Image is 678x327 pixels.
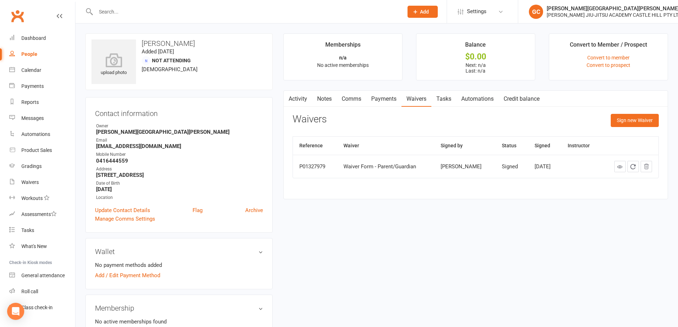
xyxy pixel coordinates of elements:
strong: [DATE] [96,186,263,192]
div: $0.00 [423,53,529,60]
a: Waivers [9,174,75,190]
h3: Contact information [95,107,263,117]
a: Assessments [9,206,75,222]
div: General attendance [21,273,65,278]
a: Waivers [401,91,431,107]
h3: [PERSON_NAME] [91,39,267,47]
h3: Wallet [95,248,263,255]
a: Manage Comms Settings [95,215,155,223]
a: Tasks [431,91,456,107]
div: upload photo [91,53,136,77]
div: P01327979 [299,164,331,170]
span: Add [420,9,429,15]
a: Comms [337,91,366,107]
p: No active memberships found [95,317,263,326]
div: Convert to Member / Prospect [570,40,647,53]
div: Open Intercom Messenger [7,303,24,320]
span: Settings [467,4,487,20]
div: What's New [21,243,47,249]
a: Tasks [9,222,75,238]
div: Balance [465,40,486,53]
a: Convert to prospect [587,62,630,68]
th: Status [495,137,528,155]
a: Activity [284,91,312,107]
div: Roll call [21,289,38,294]
div: [PERSON_NAME] [441,164,489,170]
li: No payment methods added [95,261,263,269]
a: Flag [193,206,203,215]
div: GC [529,5,543,19]
a: Gradings [9,158,75,174]
a: What's New [9,238,75,254]
th: Instructor [561,137,601,155]
div: Owner [96,123,263,130]
a: Update Contact Details [95,206,150,215]
a: Dashboard [9,30,75,46]
div: Dashboard [21,35,46,41]
div: Product Sales [21,147,52,153]
a: Clubworx [9,7,26,25]
a: General attendance kiosk mode [9,268,75,284]
div: Address [96,166,263,173]
div: Memberships [325,40,361,53]
a: Payments [366,91,401,107]
th: Signed [528,137,561,155]
a: Archive [245,206,263,215]
div: Automations [21,131,50,137]
th: Waiver [337,137,434,155]
div: Waivers [21,179,39,185]
div: Signed [502,164,522,170]
th: Signed by [434,137,495,155]
div: Messages [21,115,44,121]
span: [DEMOGRAPHIC_DATA] [142,66,198,73]
a: People [9,46,75,62]
h3: Waivers [293,114,327,125]
div: Email [96,137,263,144]
a: Payments [9,78,75,94]
div: Class check-in [21,305,53,310]
a: Automations [456,91,499,107]
div: Date of Birth [96,180,263,187]
strong: 0416444559 [96,158,263,164]
input: Search... [94,7,398,17]
a: Class kiosk mode [9,300,75,316]
a: Notes [312,91,337,107]
div: Mobile Number [96,151,263,158]
a: Messages [9,110,75,126]
div: People [21,51,37,57]
button: Add [408,6,438,18]
a: Workouts [9,190,75,206]
div: Payments [21,83,44,89]
a: Roll call [9,284,75,300]
h3: Membership [95,304,263,312]
span: Not Attending [152,58,191,63]
div: Calendar [21,67,41,73]
a: Product Sales [9,142,75,158]
div: Waiver Form - Parent/Guardian [343,164,428,170]
button: Sign new Waiver [611,114,659,127]
div: Tasks [21,227,34,233]
strong: [PERSON_NAME][GEOGRAPHIC_DATA][PERSON_NAME] [96,129,263,135]
div: Assessments [21,211,57,217]
p: Next: n/a Last: n/a [423,62,529,74]
div: Location [96,194,263,201]
a: Reports [9,94,75,110]
strong: n/a [339,55,347,60]
a: Convert to member [587,55,630,60]
span: No active memberships [317,62,369,68]
div: Reports [21,99,39,105]
div: Gradings [21,163,42,169]
a: Add / Edit Payment Method [95,271,160,280]
div: [DATE] [535,164,555,170]
th: Reference [293,137,337,155]
div: Workouts [21,195,43,201]
a: Credit balance [499,91,545,107]
a: Calendar [9,62,75,78]
a: Automations [9,126,75,142]
time: Added [DATE] [142,48,174,55]
strong: [STREET_ADDRESS] [96,172,263,178]
strong: [EMAIL_ADDRESS][DOMAIN_NAME] [96,143,263,149]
